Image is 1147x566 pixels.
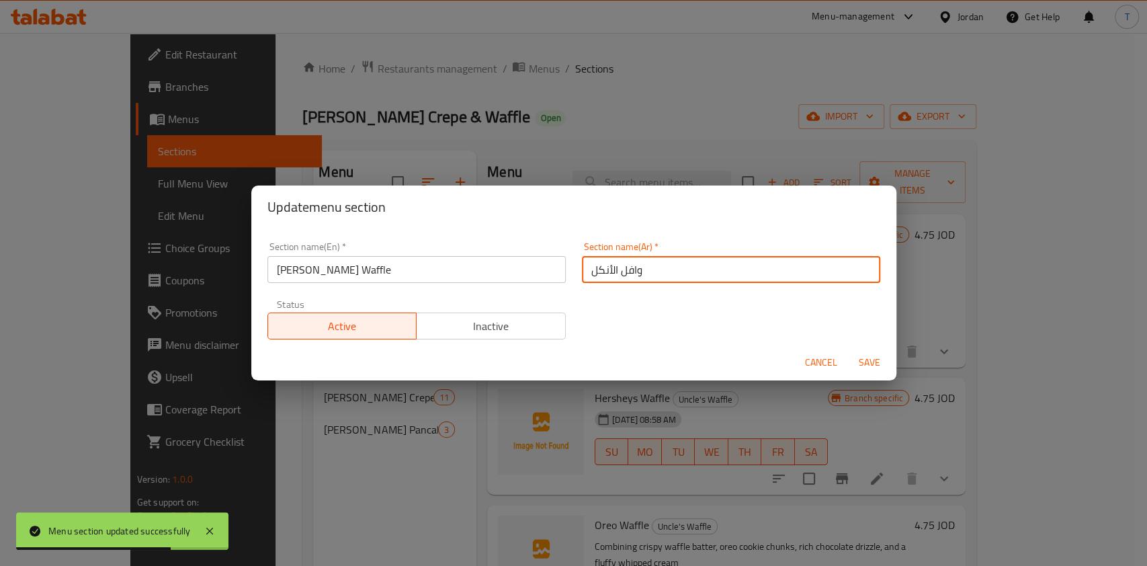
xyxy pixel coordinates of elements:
input: Please enter section name(ar) [582,256,880,283]
h2: Update menu section [267,196,880,218]
span: Active [273,317,412,336]
div: Menu section updated successfully [48,524,191,538]
input: Please enter section name(en) [267,256,566,283]
button: Save [848,350,891,375]
button: Inactive [416,313,566,339]
button: Active [267,313,417,339]
span: Cancel [805,354,837,371]
span: Save [853,354,886,371]
span: Inactive [422,317,560,336]
button: Cancel [800,350,843,375]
